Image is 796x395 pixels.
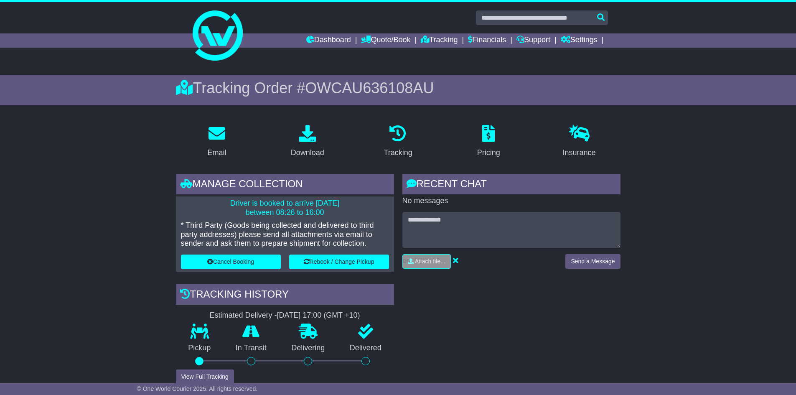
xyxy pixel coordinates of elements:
button: Rebook / Change Pickup [289,255,389,269]
div: Estimated Delivery - [176,311,394,320]
div: Pricing [477,147,500,158]
div: Email [207,147,226,158]
div: [DATE] 17:00 (GMT +10) [277,311,360,320]
p: No messages [402,196,621,206]
div: Tracking Order # [176,79,621,97]
p: Delivering [279,344,338,353]
p: In Transit [223,344,279,353]
p: * Third Party (Goods being collected and delivered to third party addresses) please send all atta... [181,221,389,248]
span: © One World Courier 2025. All rights reserved. [137,385,258,392]
div: Download [291,147,324,158]
div: Insurance [563,147,596,158]
a: Tracking [378,122,417,161]
button: Send a Message [565,254,620,269]
a: Tracking [421,33,458,48]
a: Support [516,33,550,48]
div: Tracking [384,147,412,158]
div: Manage collection [176,174,394,196]
a: Financials [468,33,506,48]
p: Delivered [337,344,394,353]
a: Quote/Book [361,33,410,48]
button: Cancel Booking [181,255,281,269]
p: Driver is booked to arrive [DATE] between 08:26 to 16:00 [181,199,389,217]
div: Tracking history [176,284,394,307]
button: View Full Tracking [176,370,234,384]
a: Dashboard [306,33,351,48]
p: Pickup [176,344,224,353]
a: Download [285,122,330,161]
a: Pricing [472,122,506,161]
span: OWCAU636108AU [305,79,434,97]
a: Email [202,122,231,161]
div: RECENT CHAT [402,174,621,196]
a: Insurance [557,122,601,161]
a: Settings [561,33,598,48]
